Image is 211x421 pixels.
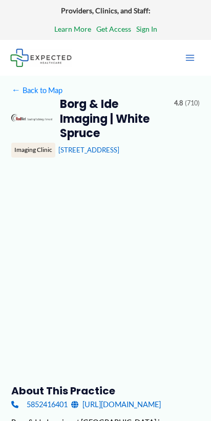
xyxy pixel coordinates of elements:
a: [URL][DOMAIN_NAME] [71,397,161,411]
a: 5852416401 [11,397,67,411]
h2: Borg & Ide Imaging | White Spruce [60,97,166,141]
button: Main menu toggle [179,47,201,69]
span: ← [11,85,20,95]
img: Expected Healthcare Logo - side, dark font, small [10,49,72,67]
a: Get Access [96,23,131,36]
strong: Providers, Clinics, and Staff: [61,6,151,15]
div: Imaging Clinic [11,143,55,157]
a: Learn More [54,23,91,36]
span: (710) [185,97,200,109]
span: 4.8 [174,97,183,109]
a: Sign In [136,23,157,36]
a: [STREET_ADDRESS] [58,146,119,154]
h3: About this practice [11,384,199,397]
a: ←Back to Map [11,83,62,97]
